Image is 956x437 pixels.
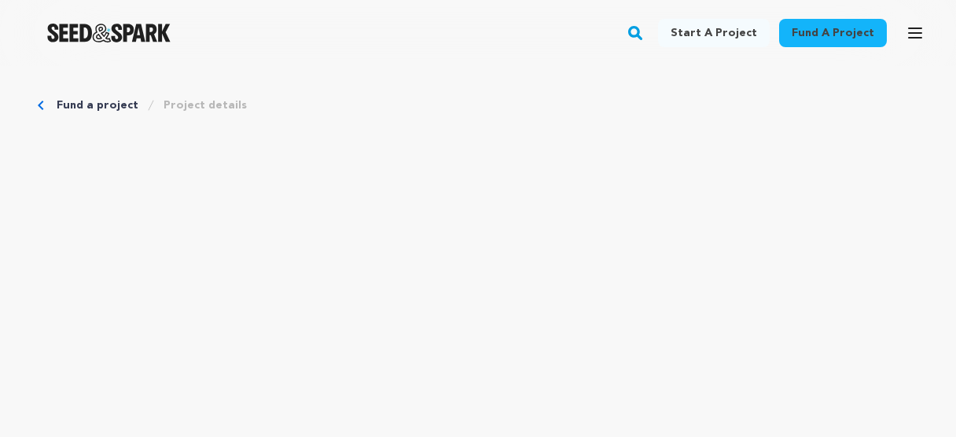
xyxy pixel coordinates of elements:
a: Fund a project [57,97,138,113]
a: Fund a project [779,19,887,47]
a: Project details [164,97,247,113]
a: Start a project [658,19,770,47]
a: Seed&Spark Homepage [47,24,171,42]
div: Breadcrumb [38,97,918,113]
img: Seed&Spark Logo Dark Mode [47,24,171,42]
